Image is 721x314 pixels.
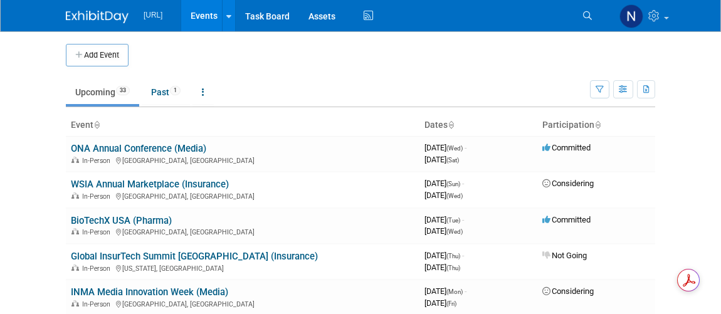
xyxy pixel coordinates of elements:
[82,228,114,236] span: In-Person
[93,120,100,130] a: Sort by Event Name
[66,44,129,66] button: Add Event
[71,251,318,262] a: Global InsurTech Summit [GEOGRAPHIC_DATA] (Insurance)
[542,215,591,224] span: Committed
[446,300,456,307] span: (Fri)
[448,120,454,130] a: Sort by Start Date
[71,298,414,308] div: [GEOGRAPHIC_DATA], [GEOGRAPHIC_DATA]
[542,179,594,188] span: Considering
[424,263,460,272] span: [DATE]
[542,143,591,152] span: Committed
[82,157,114,165] span: In-Person
[66,11,129,23] img: ExhibitDay
[594,120,601,130] a: Sort by Participation Type
[446,181,460,187] span: (Sun)
[446,217,460,224] span: (Tue)
[71,191,414,201] div: [GEOGRAPHIC_DATA], [GEOGRAPHIC_DATA]
[82,264,114,273] span: In-Person
[537,115,655,136] th: Participation
[419,115,537,136] th: Dates
[66,115,419,136] th: Event
[71,264,79,271] img: In-Person Event
[424,226,463,236] span: [DATE]
[446,228,463,235] span: (Wed)
[462,179,464,188] span: -
[71,286,228,298] a: INMA Media Innovation Week (Media)
[82,192,114,201] span: In-Person
[144,11,162,19] span: [URL]
[71,228,79,234] img: In-Person Event
[71,215,172,226] a: BioTechX USA (Pharma)
[462,251,464,260] span: -
[424,215,464,224] span: [DATE]
[82,300,114,308] span: In-Person
[446,192,463,199] span: (Wed)
[71,179,229,190] a: WSIA Annual Marketplace (Insurance)
[170,86,181,95] span: 1
[465,286,466,296] span: -
[71,300,79,306] img: In-Person Event
[542,286,594,296] span: Considering
[142,80,190,104] a: Past1
[71,192,79,199] img: In-Person Event
[71,155,414,165] div: [GEOGRAPHIC_DATA], [GEOGRAPHIC_DATA]
[424,155,459,164] span: [DATE]
[424,286,466,296] span: [DATE]
[71,226,414,236] div: [GEOGRAPHIC_DATA], [GEOGRAPHIC_DATA]
[424,251,464,260] span: [DATE]
[465,143,466,152] span: -
[619,4,643,28] img: Noah Paaymans
[71,157,79,163] img: In-Person Event
[116,86,130,95] span: 33
[424,143,466,152] span: [DATE]
[424,179,464,188] span: [DATE]
[446,253,460,259] span: (Thu)
[542,251,587,260] span: Not Going
[446,157,459,164] span: (Sat)
[424,298,456,308] span: [DATE]
[446,288,463,295] span: (Mon)
[71,143,206,154] a: ONA Annual Conference (Media)
[446,145,463,152] span: (Wed)
[66,80,139,104] a: Upcoming33
[462,215,464,224] span: -
[424,191,463,200] span: [DATE]
[71,263,414,273] div: [US_STATE], [GEOGRAPHIC_DATA]
[446,264,460,271] span: (Thu)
